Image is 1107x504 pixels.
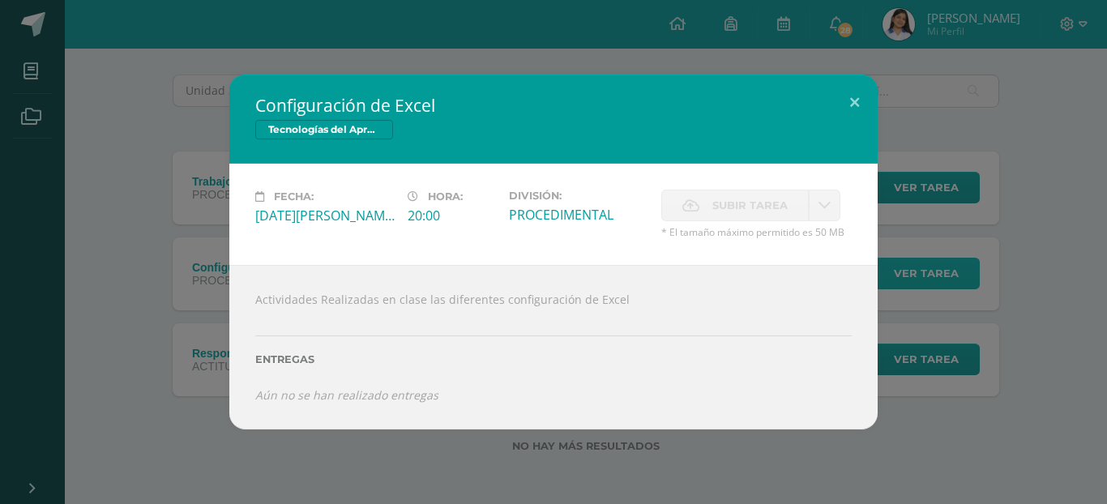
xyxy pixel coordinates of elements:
[408,207,496,224] div: 20:00
[661,225,852,239] span: * El tamaño máximo permitido es 50 MB
[661,190,809,221] label: La fecha de entrega ha expirado
[274,190,314,203] span: Fecha:
[255,120,393,139] span: Tecnologías del Aprendizaje y la Comunicación
[255,353,852,365] label: Entregas
[712,190,788,220] span: Subir tarea
[229,265,878,429] div: Actividades Realizadas en clase las diferentes configuración de Excel
[509,206,648,224] div: PROCEDIMENTAL
[509,190,648,202] label: División:
[255,387,438,403] i: Aún no se han realizado entregas
[255,94,852,117] h2: Configuración de Excel
[255,207,395,224] div: [DATE][PERSON_NAME]
[428,190,463,203] span: Hora:
[809,190,840,221] a: La fecha de entrega ha expirado
[831,75,878,130] button: Close (Esc)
